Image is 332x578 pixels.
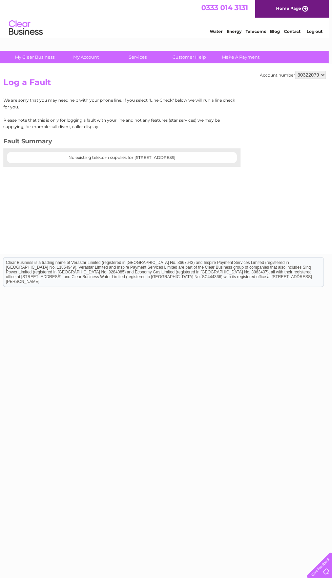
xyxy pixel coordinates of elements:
a: Make A Payment [213,51,269,63]
a: Telecoms [249,29,269,34]
div: Clear Business is a trading name of Verastar Limited (registered in [GEOGRAPHIC_DATA] No. 3667643... [6,4,327,33]
a: My Account [58,51,114,63]
h2: Log a Fault [3,78,326,90]
a: Services [110,51,166,63]
a: Blog [273,29,283,34]
a: Log out [310,29,326,34]
h3: Fault Summary [3,137,235,148]
center: No existing telecom supplies for [STREET_ADDRESS] [14,155,230,160]
img: logo.png [12,18,46,38]
a: 0333 014 3131 [204,3,251,12]
a: Customer Help [161,51,217,63]
p: We are sorry that you may need help with your phone line. If you select "Line Check" below we wil... [3,97,235,110]
a: Contact [287,29,304,34]
a: Water [213,29,226,34]
p: Please note that this is only for logging a fault with your line and not any features (star servi... [3,117,235,130]
a: My Clear Business [7,51,63,63]
div: Account number [260,71,326,79]
a: Energy [230,29,245,34]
